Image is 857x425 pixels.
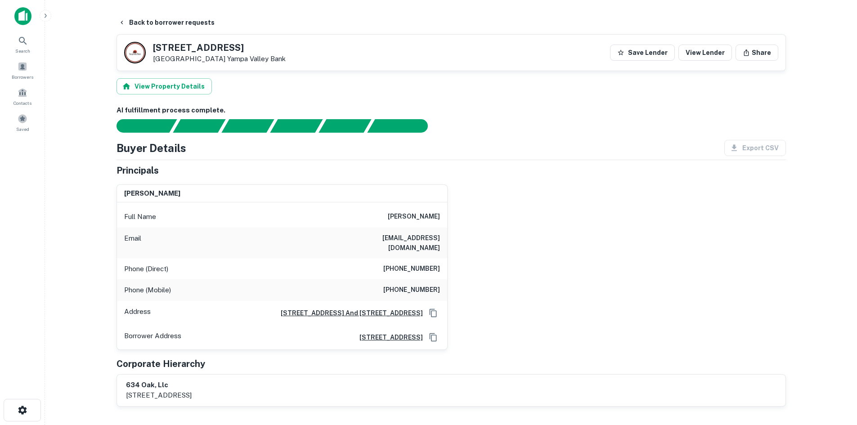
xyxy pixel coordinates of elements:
[124,264,168,274] p: Phone (Direct)
[124,306,151,320] p: Address
[117,357,205,371] h5: Corporate Hierarchy
[124,331,181,344] p: Borrower Address
[678,45,732,61] a: View Lender
[610,45,675,61] button: Save Lender
[812,353,857,396] iframe: Chat Widget
[12,73,33,81] span: Borrowers
[332,233,440,253] h6: [EMAIL_ADDRESS][DOMAIN_NAME]
[426,306,440,320] button: Copy Address
[15,47,30,54] span: Search
[173,119,225,133] div: Your request is received and processing...
[3,32,42,56] a: Search
[126,390,192,401] p: [STREET_ADDRESS]
[153,43,286,52] h5: [STREET_ADDRESS]
[270,119,323,133] div: Principals found, AI now looking for contact information...
[383,285,440,295] h6: [PHONE_NUMBER]
[16,125,29,133] span: Saved
[124,285,171,295] p: Phone (Mobile)
[106,119,173,133] div: Sending borrower request to AI...
[221,119,274,133] div: Documents found, AI parsing details...
[117,105,786,116] h6: AI fulfillment process complete.
[388,211,440,222] h6: [PERSON_NAME]
[117,164,159,177] h5: Principals
[153,55,286,63] p: [GEOGRAPHIC_DATA]
[383,264,440,274] h6: [PHONE_NUMBER]
[319,119,371,133] div: Principals found, still searching for contact information. This may take time...
[117,140,186,156] h4: Buyer Details
[274,308,423,318] a: [STREET_ADDRESS] And [STREET_ADDRESS]
[124,188,180,199] h6: [PERSON_NAME]
[368,119,439,133] div: AI fulfillment process complete.
[3,110,42,134] a: Saved
[13,99,31,107] span: Contacts
[124,211,156,222] p: Full Name
[736,45,778,61] button: Share
[124,233,141,253] p: Email
[117,78,212,94] button: View Property Details
[352,332,423,342] a: [STREET_ADDRESS]
[3,58,42,82] a: Borrowers
[14,7,31,25] img: capitalize-icon.png
[227,55,286,63] a: Yampa Valley Bank
[426,331,440,344] button: Copy Address
[115,14,218,31] button: Back to borrower requests
[3,84,42,108] a: Contacts
[126,380,192,390] h6: 634 oak, llc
